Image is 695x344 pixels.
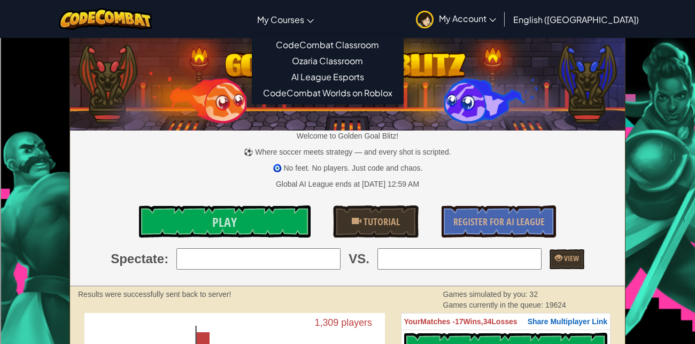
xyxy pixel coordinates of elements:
[439,13,496,24] span: My Account
[411,2,501,36] a: My Account
[4,35,691,44] div: Sort New > Old
[257,14,304,25] span: My Courses
[4,4,223,14] div: Home
[4,64,691,73] div: Options
[252,69,403,85] a: AI League Esports
[4,73,691,83] div: Sign out
[416,11,434,28] img: avatar
[513,14,639,25] span: English ([GEOGRAPHIC_DATA])
[4,44,691,54] div: Move To ...
[59,8,152,30] img: CodeCombat logo
[508,5,644,34] a: English ([GEOGRAPHIC_DATA])
[252,5,319,34] a: My Courses
[252,53,403,69] a: Ozaria Classroom
[4,54,691,64] div: Delete
[252,37,403,53] a: CodeCombat Classroom
[4,14,99,25] input: Search outlines
[4,25,691,35] div: Sort A > Z
[252,85,403,101] a: CodeCombat Worlds on Roblox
